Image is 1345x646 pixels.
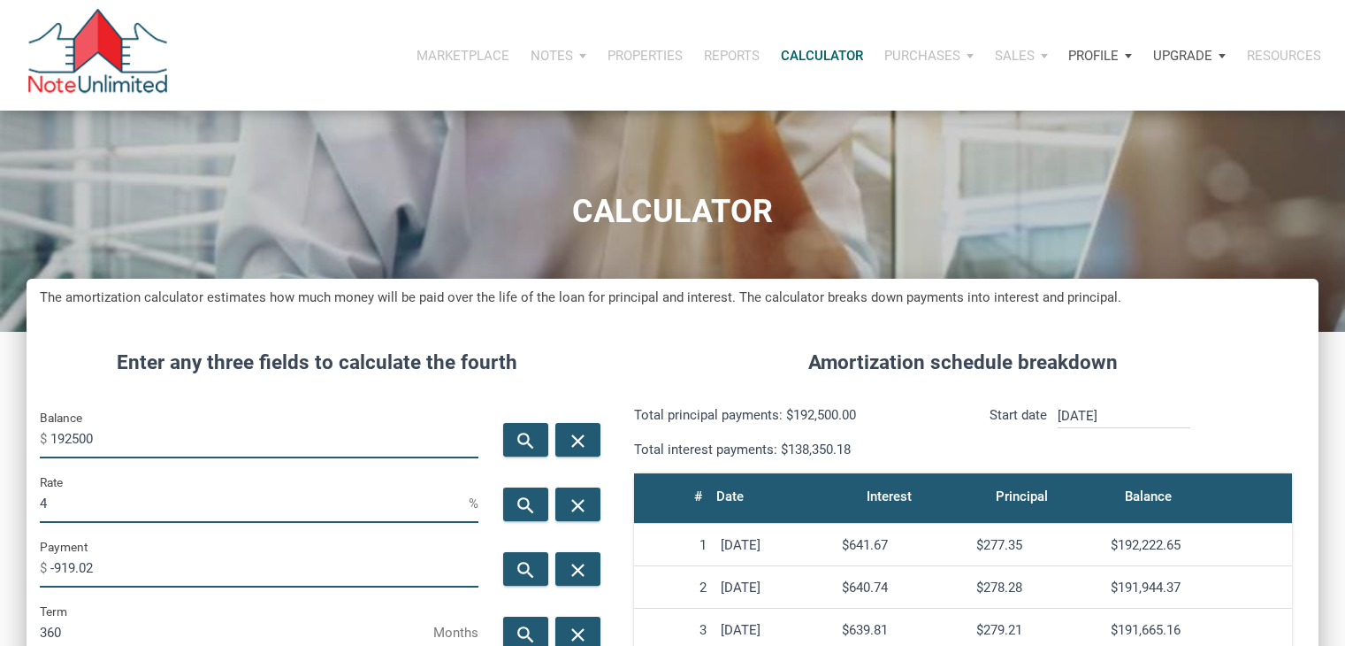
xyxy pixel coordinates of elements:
p: Calculator [781,48,863,64]
label: Balance [40,407,82,428]
input: Rate [40,483,469,523]
p: Properties [608,48,683,64]
button: Upgrade [1142,29,1236,82]
button: Resources [1236,29,1332,82]
p: Upgrade [1153,48,1212,64]
h4: Enter any three fields to calculate the fourth [40,348,594,378]
button: Reports [693,29,770,82]
div: $278.28 [976,580,1097,596]
label: Rate [40,472,63,493]
button: close [555,488,600,521]
div: [DATE] [721,537,828,553]
h5: The amortization calculator estimates how much money will be paid over the life of the loan for p... [40,288,1305,308]
h4: Amortization schedule breakdown [621,348,1305,378]
button: search [503,423,548,457]
button: Properties [597,29,693,82]
div: Principal [996,484,1048,509]
span: $ [40,425,50,453]
p: Total principal payments: $192,500.00 [634,404,950,426]
div: $639.81 [842,622,962,638]
div: $191,944.37 [1111,580,1285,596]
a: Calculator [770,29,874,82]
i: search [516,624,537,646]
button: Profile [1058,29,1142,82]
div: 2 [641,580,707,596]
button: Marketplace [406,29,520,82]
div: [DATE] [721,622,828,638]
i: close [568,495,589,517]
input: Payment [50,548,478,588]
i: search [516,559,537,581]
div: 3 [641,622,707,638]
i: close [568,559,589,581]
div: # [694,484,702,509]
div: $192,222.65 [1111,537,1285,553]
i: search [516,430,537,452]
div: Balance [1125,484,1172,509]
p: Start date [990,404,1047,460]
p: Profile [1068,48,1119,64]
i: close [568,624,589,646]
div: 1 [641,537,707,553]
p: Resources [1247,48,1321,64]
div: [DATE] [721,580,828,596]
div: $191,665.16 [1111,622,1285,638]
h1: CALCULATOR [13,194,1332,230]
div: Interest [867,484,912,509]
div: $640.74 [842,580,962,596]
div: $277.35 [976,537,1097,553]
button: close [555,552,600,586]
span: % [469,489,478,518]
p: Marketplace [416,48,509,64]
i: close [568,430,589,452]
button: search [503,488,548,521]
span: $ [40,554,50,582]
img: NoteUnlimited [27,9,169,102]
label: Term [40,601,67,622]
div: $641.67 [842,537,962,553]
button: search [503,552,548,586]
div: $279.21 [976,622,1097,638]
p: Total interest payments: $138,350.18 [634,439,950,460]
input: Balance [50,419,478,458]
label: Payment [40,536,88,558]
button: close [555,423,600,457]
div: Date [716,484,744,509]
p: Reports [704,48,760,64]
i: search [516,495,537,517]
